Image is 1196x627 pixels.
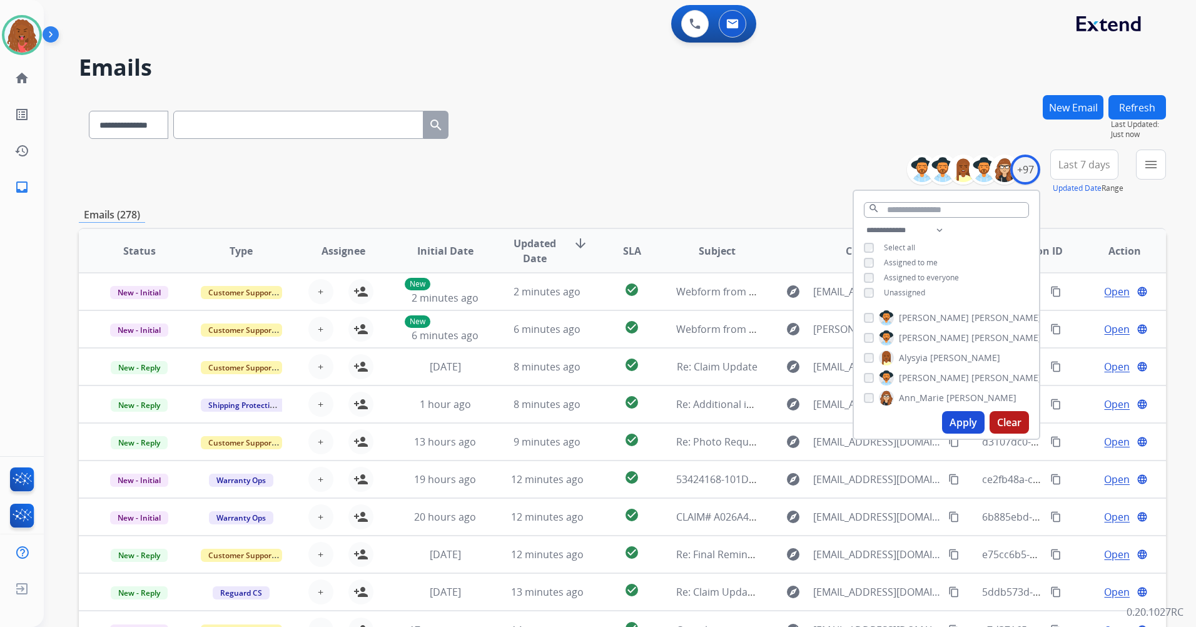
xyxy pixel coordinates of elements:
[209,474,273,487] span: Warranty Ops
[318,359,323,374] span: +
[786,284,801,299] mat-icon: explore
[982,510,1175,524] span: 6b885ebd-6994-46e9-88a1-d63980359ef1
[353,472,368,487] mat-icon: person_add
[110,286,168,299] span: New - Initial
[982,548,1173,561] span: e75cc6b5-8ae8-4d70-9580-b7012cce7e6c
[624,395,639,410] mat-icon: check_circle
[430,585,461,599] span: [DATE]
[353,584,368,599] mat-icon: person_add
[1104,434,1130,449] span: Open
[511,548,584,561] span: 12 minutes ago
[813,359,941,374] span: [EMAIL_ADDRESS][DOMAIN_NAME]
[676,548,998,561] span: Re: Final Reminder! Send in your product to proceed with your claim
[412,291,479,305] span: 2 minutes ago
[514,322,580,336] span: 6 minutes ago
[1050,586,1062,598] mat-icon: content_copy
[1137,361,1148,372] mat-icon: language
[1050,399,1062,410] mat-icon: content_copy
[507,236,563,266] span: Updated Date
[110,324,168,337] span: New - Initial
[971,332,1041,344] span: [PERSON_NAME]
[948,511,960,522] mat-icon: content_copy
[899,392,944,404] span: Ann_Marie
[353,284,368,299] mat-icon: person_add
[14,180,29,195] mat-icon: inbox
[201,286,282,299] span: Customer Support
[677,360,758,374] span: Re: Claim Update
[1111,120,1166,130] span: Last Updated:
[1104,547,1130,562] span: Open
[948,549,960,560] mat-icon: content_copy
[676,285,960,298] span: Webform from [EMAIL_ADDRESS][DOMAIN_NAME] on [DATE]
[884,257,938,268] span: Assigned to me
[4,18,39,53] img: avatar
[813,472,941,487] span: [EMAIL_ADDRESS][DOMAIN_NAME]
[110,474,168,487] span: New - Initial
[1104,322,1130,337] span: Open
[318,397,323,412] span: +
[1053,183,1123,193] span: Range
[14,107,29,122] mat-icon: list_alt
[899,372,969,384] span: [PERSON_NAME]
[624,320,639,335] mat-icon: check_circle
[201,324,282,337] span: Customer Support
[1058,162,1110,167] span: Last 7 days
[318,584,323,599] span: +
[786,509,801,524] mat-icon: explore
[1104,397,1130,412] span: Open
[884,287,925,298] span: Unassigned
[1137,436,1148,447] mat-icon: language
[624,432,639,447] mat-icon: check_circle
[868,203,879,214] mat-icon: search
[1104,584,1130,599] span: Open
[1137,324,1148,335] mat-icon: language
[948,474,960,485] mat-icon: content_copy
[971,372,1041,384] span: [PERSON_NAME]
[111,586,168,599] span: New - Reply
[405,278,430,290] p: New
[353,322,368,337] mat-icon: person_add
[1050,474,1062,485] mat-icon: content_copy
[813,322,941,337] span: [PERSON_NAME][EMAIL_ADDRESS][DOMAIN_NAME]
[1050,286,1062,297] mat-icon: content_copy
[308,542,333,567] button: +
[1108,95,1166,120] button: Refresh
[111,361,168,374] span: New - Reply
[514,397,580,411] span: 8 minutes ago
[1137,474,1148,485] mat-icon: language
[201,436,282,449] span: Customer Support
[417,243,474,258] span: Initial Date
[982,585,1173,599] span: 5ddb573d-cf0c-460a-95da-0225d96e2bf9
[1050,150,1118,180] button: Last 7 days
[676,472,967,486] span: 53424168-101D-4A4B-907A-277FB21D98C8, ORDER# 19213348
[414,472,476,486] span: 19 hours ago
[1137,511,1148,522] mat-icon: language
[786,472,801,487] mat-icon: explore
[511,472,584,486] span: 12 minutes ago
[676,585,876,599] span: Re: Claim Update: Parts ordered for repair
[624,357,639,372] mat-icon: check_circle
[948,586,960,598] mat-icon: content_copy
[1137,549,1148,560] mat-icon: language
[982,435,1170,449] span: d3107dc0-6262-452a-8f20-9a4bcfa81c52
[813,397,941,412] span: [EMAIL_ADDRESS][DOMAIN_NAME]
[676,397,841,411] span: Re: Additional information needed.
[514,435,580,449] span: 9 minutes ago
[982,472,1166,486] span: ce2fb48a-ccf5-4b4e-a56e-c0dcf60ae811
[1050,324,1062,335] mat-icon: content_copy
[308,579,333,604] button: +
[786,547,801,562] mat-icon: explore
[676,510,1003,524] span: CLAIM# A026A415-7E87-48AA-8198-662C2D5E0672, ORDER# 19082475
[786,359,801,374] mat-icon: explore
[846,243,894,258] span: Customer
[624,545,639,560] mat-icon: check_circle
[990,411,1029,434] button: Clear
[1043,95,1103,120] button: New Email
[899,332,969,344] span: [PERSON_NAME]
[786,397,801,412] mat-icon: explore
[676,435,763,449] span: Re: Photo Request
[318,322,323,337] span: +
[884,272,959,283] span: Assigned to everyone
[430,548,461,561] span: [DATE]
[1137,586,1148,598] mat-icon: language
